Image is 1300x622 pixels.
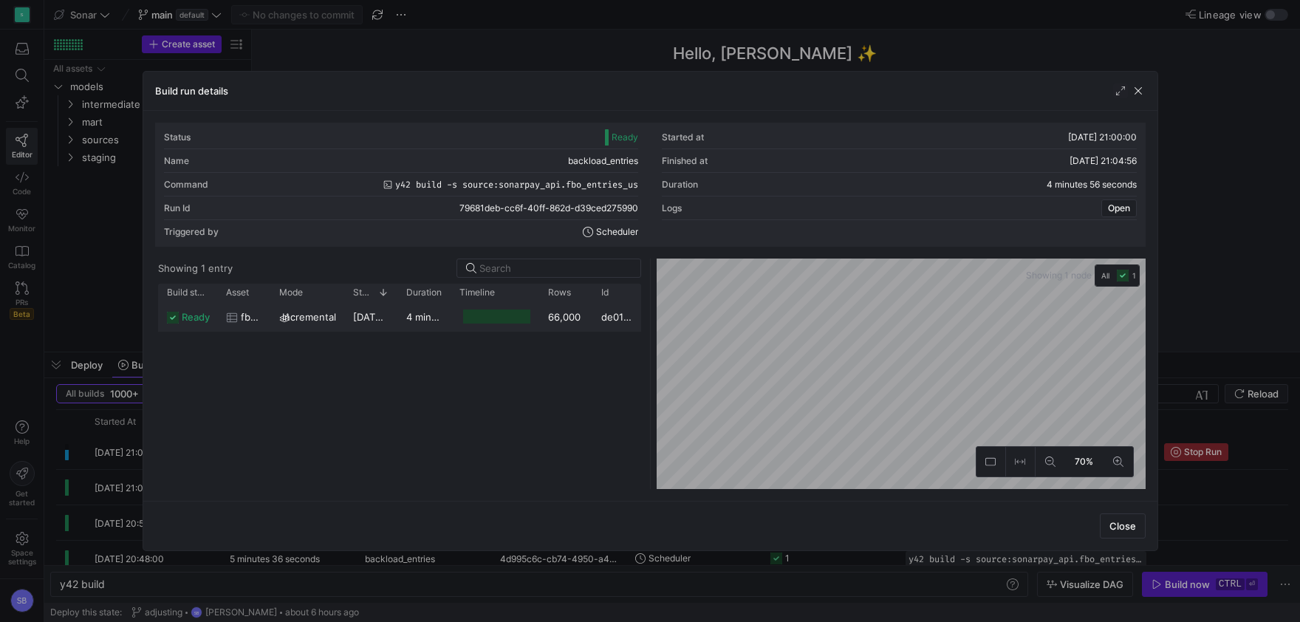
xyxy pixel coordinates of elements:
div: Name [164,156,189,166]
span: Open [1108,203,1130,213]
div: Finished at [662,156,708,166]
button: 70% [1065,447,1104,476]
span: 79681deb-cc6f-40ff-862d-d39ced275990 [459,203,638,213]
button: Close [1100,513,1146,539]
span: incremental [282,303,336,332]
span: Ready [612,132,638,143]
span: y42 build -s source:sonarpay_api.fbo_entries_us [395,180,638,190]
span: 70% [1072,454,1096,470]
span: [DATE] 21:00:00 [1068,131,1137,143]
div: Showing 1 entry [158,262,233,274]
div: Command [164,180,208,190]
div: Status [164,132,191,143]
span: [DATE] 21:04:56 [1070,155,1137,166]
span: backload_entries [568,156,638,166]
h3: Build run details [155,85,228,97]
input: Search [479,262,632,274]
span: fbo_entries_us [241,303,261,332]
span: Scheduler [596,227,638,237]
y42-duration: 4 minutes 56 seconds [1047,180,1137,190]
span: Started at [353,287,372,298]
div: de01abf1-9547-42e3-8a05-9dbd4359fc34 [592,302,644,331]
div: Duration [662,180,698,190]
span: 1 [1132,271,1136,280]
div: Triggered by [164,227,219,237]
span: Mode [279,287,303,298]
span: Id [601,287,609,298]
span: [DATE] 21:00:16 [353,311,426,323]
div: Started at [662,132,704,143]
button: Open [1101,199,1137,217]
div: Run Id [164,203,191,213]
y42-duration: 4 minutes 39 seconds [406,311,509,323]
span: Build status [167,287,208,298]
div: Logs [662,203,682,213]
span: Close [1109,520,1136,532]
span: All [1101,270,1109,281]
span: ready [182,303,210,332]
span: Showing 1 node [1026,270,1095,281]
span: Asset [226,287,249,298]
span: Rows [548,287,571,298]
span: Duration [406,287,442,298]
div: 66,000 [539,302,592,331]
span: Timeline [459,287,495,298]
